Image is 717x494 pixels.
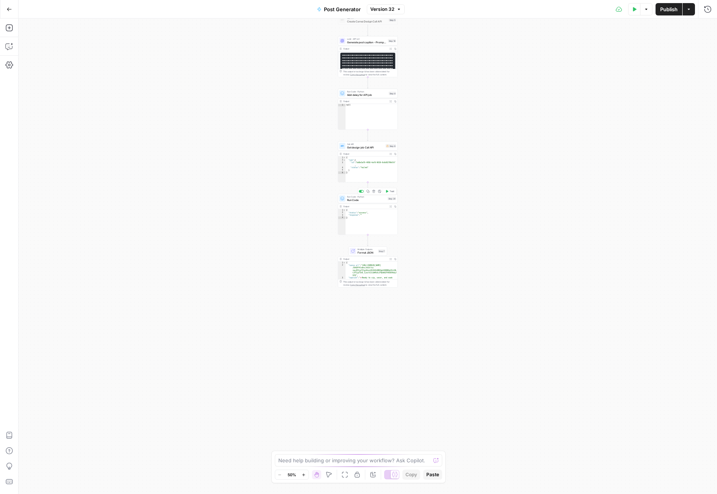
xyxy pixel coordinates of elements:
div: 3 [338,162,346,167]
span: Format JSON [358,250,376,254]
span: Multiple Outputs [358,248,376,251]
div: Step 6 [386,144,396,148]
div: Output [343,152,387,155]
span: LLM · GPT-4.1 [347,37,387,41]
span: Publish [660,5,678,13]
span: Version 32 [370,6,394,13]
div: 4 [338,167,346,169]
button: Paste [423,470,442,480]
span: Copy [405,471,417,478]
g: Edge from step_30 to step_7 [367,235,368,246]
div: Call APIGet design job Call APIStep 6Output{ "job":{ "id":"bd8e3a70-4958-4af8-9030-0c6d02790d7d" ... [338,141,398,182]
div: 2 [338,211,346,214]
div: Run Code · PythonRun CodeStep 30TestOutput{ "status":"success", "response":""} [338,194,398,235]
span: Get design job Call API [347,145,384,149]
span: Run Code · Python [347,195,386,198]
span: Call API [347,143,384,146]
div: Output [343,100,387,103]
g: Edge from step_6 to step_30 [367,182,368,194]
div: Output [343,47,387,50]
span: Run Code · Python [347,90,387,93]
div: 4 [338,216,346,219]
div: This output is too large & has been abbreviated for review. to view the full content. [343,70,396,76]
span: Add delay for API job [347,93,387,97]
div: 2 [338,159,346,162]
div: Step 8 [389,92,396,95]
span: 50% [288,472,296,478]
div: This output is too large & has been abbreviated for review. to view the full content. [343,280,396,286]
span: Run Code [347,198,386,202]
button: Publish [656,3,682,15]
div: Output [343,205,387,208]
span: Post Generator [324,5,361,13]
span: Copy the output [350,284,365,286]
div: Step 5 [389,18,396,22]
g: Edge from step_8 to step_6 [367,130,368,141]
button: Post Generator [312,3,365,15]
button: Version 32 [367,4,405,14]
span: Copy the output [350,73,365,76]
div: Step 18 [388,39,396,43]
div: Step 30 [388,197,396,200]
div: Call APICreate Canva Design Call APIStep 5 [338,15,398,25]
div: 3 [338,214,346,217]
button: Copy [402,470,420,480]
span: Toggle code folding, rows 1 through 4 [343,209,346,212]
span: Paste [426,471,439,478]
span: Toggle code folding, rows 2 through 5 [343,159,346,162]
g: Edge from step_18 to step_8 [367,77,368,89]
div: Step 7 [378,249,385,253]
span: Toggle code folding, rows 1 through 4 [343,262,346,264]
div: 1 [338,209,346,212]
div: Run Code · PythonAdd delay for API jobStep 8Outputnull [338,89,398,130]
span: Generate post caption - Prompt LLM [347,40,387,44]
div: Multiple OutputsFormat JSONStep 7Output{ "canva url":"[URL][DOMAIN_NAME] /DAG0Y4lobnc/edit?ui =ey... [338,247,398,288]
div: 1 [338,157,346,159]
div: 6 [338,172,346,174]
div: Output [343,257,387,261]
div: 1 [338,262,346,264]
button: Test [384,189,396,194]
span: Toggle code folding, rows 1 through 6 [343,157,346,159]
div: 1 [338,104,346,107]
span: Create Canva Design Call API [347,19,387,23]
div: 5 [338,169,346,172]
div: 2 [338,264,346,277]
g: Edge from step_5 to step_18 [367,25,368,36]
span: Test [390,190,394,193]
div: 3 [338,277,346,345]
